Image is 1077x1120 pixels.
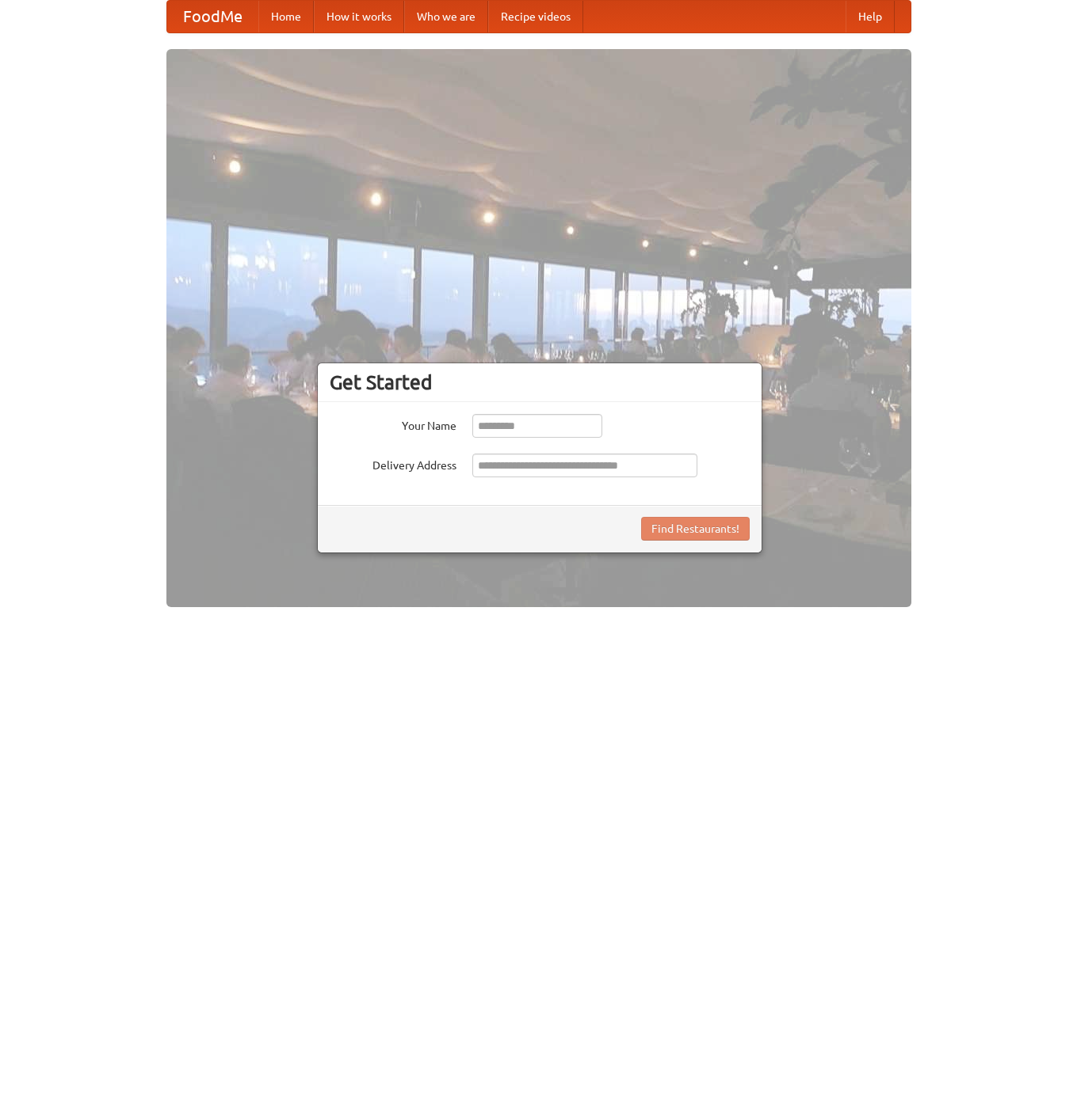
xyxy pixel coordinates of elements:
[330,414,456,434] label: Your Name
[846,1,895,32] a: Help
[330,370,750,394] h3: Get Started
[404,1,488,32] a: Who we are
[330,454,456,473] label: Delivery Address
[641,517,750,541] button: Find Restaurants!
[488,1,583,32] a: Recipe videos
[258,1,314,32] a: Home
[167,1,258,32] a: FoodMe
[314,1,404,32] a: How it works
